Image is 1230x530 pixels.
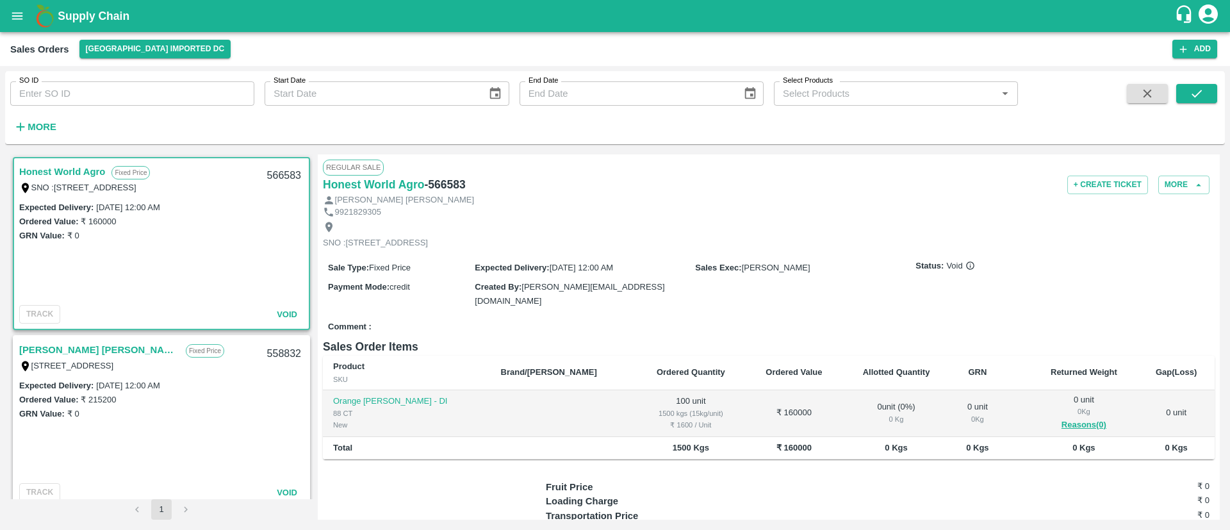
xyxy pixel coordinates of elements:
b: Brand/[PERSON_NAME] [501,367,597,377]
label: Select Products [783,76,833,86]
label: Ordered Value: [19,217,78,226]
label: GRN Value: [19,409,65,418]
td: 0 unit [1138,390,1215,437]
b: ₹ 160000 [776,443,812,452]
label: SNO :[STREET_ADDRESS] [31,183,136,192]
span: credit [389,282,410,292]
div: 0 unit [961,401,994,425]
p: Fixed Price [186,344,224,358]
label: Created By : [475,282,521,292]
input: End Date [520,81,733,106]
label: ₹ 0 [67,231,79,240]
div: account of current user [1197,3,1220,29]
div: 558832 [259,339,309,369]
span: [DATE] 12:00 AM [550,263,613,272]
label: Ordered Value: [19,395,78,404]
b: 0 Kgs [1072,443,1095,452]
span: Void [277,310,297,319]
b: 0 Kgs [885,443,907,452]
label: Status: [915,260,944,272]
label: [DATE] 12:00 AM [96,203,160,212]
label: ₹ 0 [67,409,79,418]
div: New [333,419,480,431]
b: Returned Weight [1051,367,1117,377]
h6: ₹ 0 [1099,494,1209,507]
p: [PERSON_NAME] [PERSON_NAME] [335,194,474,206]
span: [PERSON_NAME] [742,263,810,272]
label: Expected Delivery : [19,381,94,390]
b: GRN [968,367,987,377]
b: Total [333,443,352,452]
a: Honest World Agro [323,176,424,194]
span: Regular Sale [323,160,384,175]
div: 0 Kg [852,413,940,425]
img: logo [32,3,58,29]
h6: Sales Order Items [323,338,1215,356]
button: Reasons(0) [1040,418,1128,433]
a: [PERSON_NAME] [PERSON_NAME] [19,342,179,358]
label: Sale Type : [328,263,369,272]
span: Void [946,260,974,272]
button: + Create Ticket [1067,176,1148,194]
span: Void [277,488,297,497]
p: Fruit Price [546,480,712,494]
a: Honest World Agro [19,163,105,180]
b: 0 Kgs [1165,443,1187,452]
p: SNO :[STREET_ADDRESS] [323,237,428,249]
td: 100 unit [635,390,746,437]
button: More [1158,176,1209,194]
input: Select Products [778,85,993,102]
div: 1500 kgs (15kg/unit) [646,408,736,419]
div: 0 unit [1040,394,1128,433]
span: Fixed Price [369,263,411,272]
b: Gap(Loss) [1156,367,1197,377]
td: ₹ 160000 [746,390,842,437]
label: Sales Exec : [695,263,741,272]
label: [DATE] 12:00 AM [96,381,160,390]
a: Supply Chain [58,7,1174,25]
div: ₹ 1600 / Unit [646,419,736,431]
b: Ordered Quantity [657,367,725,377]
p: Fixed Price [111,166,150,179]
div: 0 Kg [1040,406,1128,417]
button: open drawer [3,1,32,31]
label: SO ID [19,76,38,86]
b: Product [333,361,365,371]
div: customer-support [1174,4,1197,28]
h6: ₹ 0 [1099,480,1209,493]
nav: pagination navigation [125,499,198,520]
label: Start Date [274,76,306,86]
input: Enter SO ID [10,81,254,106]
p: 9921829305 [335,206,381,219]
div: SKU [333,374,480,385]
div: 0 Kg [961,413,994,425]
label: End Date [529,76,558,86]
p: Loading Charge [546,494,712,508]
div: Sales Orders [10,41,69,58]
h6: - 566583 [424,176,465,194]
button: Add [1172,40,1217,58]
button: More [10,116,60,138]
div: 88 CT [333,408,480,419]
button: Open [997,85,1013,102]
label: ₹ 215200 [81,395,116,404]
b: Supply Chain [58,10,129,22]
input: Start Date [265,81,478,106]
b: Ordered Value [766,367,822,377]
label: Comment : [328,321,372,333]
div: 566583 [259,161,309,191]
strong: More [28,122,56,132]
label: GRN Value: [19,231,65,240]
p: Orange [PERSON_NAME] - DI [333,395,480,408]
div: 0 unit ( 0 %) [852,401,940,425]
label: [STREET_ADDRESS] [31,361,114,370]
b: 1500 Kgs [673,443,709,452]
b: Allotted Quantity [863,367,930,377]
button: Choose date [483,81,507,106]
button: page 1 [151,499,172,520]
h6: ₹ 0 [1099,509,1209,522]
label: Payment Mode : [328,282,389,292]
button: Select DC [79,40,231,58]
b: 0 Kgs [966,443,988,452]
